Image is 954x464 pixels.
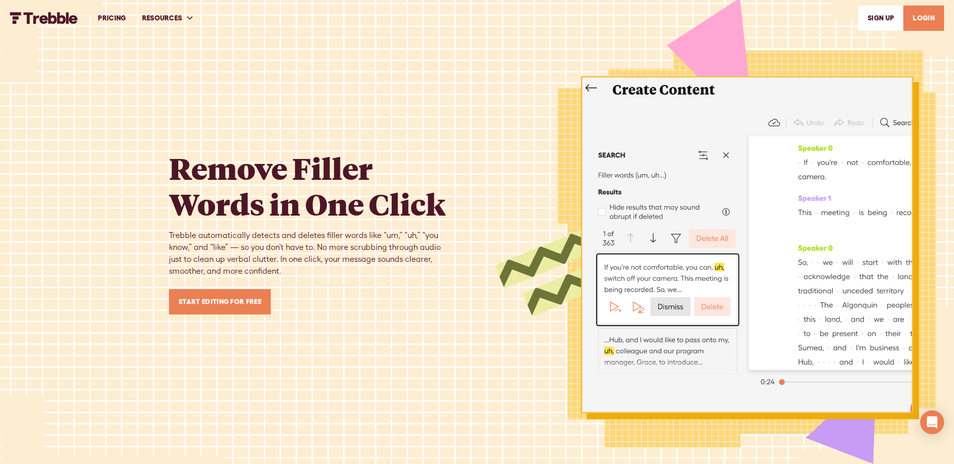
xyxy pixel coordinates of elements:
a: PRICING [90,1,134,35]
a: home [10,12,78,24]
div: RESOURCES [142,13,182,23]
div: Trebble automatically detects and deletes filler words like “um,” “uh,” “you know,” and “like” — ... [169,230,455,277]
img: Trebble FM Logo [10,12,78,24]
h1: Remove Filler Words in One Click [169,150,455,222]
a: Start Editing for Free [169,289,271,314]
a: SIGn UP [858,5,903,31]
div: RESOURCES [134,1,202,35]
a: LOGIN [903,5,944,31]
div: Open Intercom Messenger [920,410,944,434]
